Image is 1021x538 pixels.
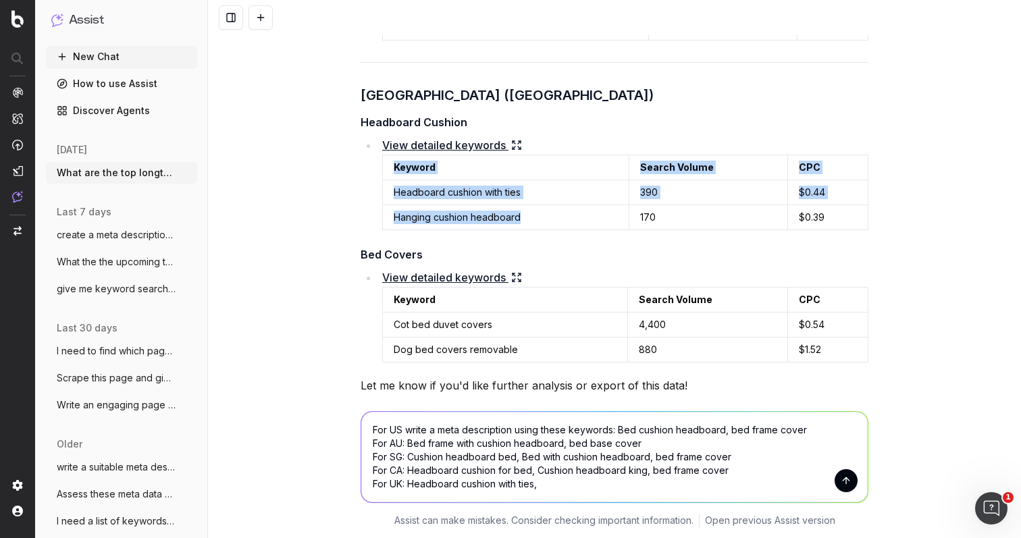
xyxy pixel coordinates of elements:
span: write a suitable meta description for th [57,460,176,474]
button: Write an engaging page title and meta de [46,394,197,416]
img: Studio [12,165,23,176]
td: 4,400 [627,313,787,338]
td: $1.52 [788,338,868,362]
button: Assess these meta data vs competitors in [46,483,197,505]
button: Assist [51,11,192,30]
span: [DATE] [57,143,87,157]
img: Botify logo [11,10,24,28]
button: create a meta description fro 11.11 sale [46,224,197,246]
button: write a suitable meta description for th [46,456,197,478]
button: What are the top longtail transaction ke [46,162,197,184]
button: New Chat [46,46,197,68]
td: Search Volume [629,155,788,180]
p: Assist can make mistakes. Consider checking important information. [394,514,693,527]
td: Cot bed duvet covers [383,313,628,338]
img: Switch project [14,226,22,236]
a: View detailed keywords [382,268,522,287]
a: View detailed keywords [382,136,522,155]
span: I need to find which pages are linking t [57,344,176,358]
button: I need a list of keywords, longtail, tra [46,510,197,532]
td: Keyword [383,155,629,180]
a: How to use Assist [46,73,197,95]
a: Open previous Assist version [705,514,835,527]
td: Hanging cushion headboard [383,205,629,230]
button: What the the upcoming trending keywords [46,251,197,273]
span: What the the upcoming trending keywords [57,255,176,269]
h4: Bed Covers [361,246,868,263]
button: give me keyword search volume on king be [46,278,197,300]
td: Headboard cushion with ties [383,180,629,205]
img: Setting [12,480,23,491]
span: Write an engaging page title and meta de [57,398,176,412]
span: Scrape this page and give me the product [57,371,176,385]
span: 1 [1003,492,1014,503]
img: Intelligence [12,113,23,124]
h4: Headboard Cushion [361,114,868,130]
h3: [GEOGRAPHIC_DATA] ([GEOGRAPHIC_DATA]) [361,84,868,106]
span: What are the top longtail transaction ke [57,166,176,180]
td: Keyword [383,288,628,313]
span: older [57,437,82,451]
td: $0.54 [788,313,868,338]
h1: Assist [69,11,104,30]
img: Assist [12,191,23,203]
textarea: For US write a meta description using these keywords: Bed cushion headboard, bed frame cover For ... [361,412,868,502]
span: I need a list of keywords, longtail, tra [57,514,176,528]
a: Discover Agents [46,100,197,122]
td: Dog bed covers removable [383,338,628,362]
span: create a meta description fro 11.11 sale [57,228,176,242]
td: CPC [787,155,868,180]
td: 880 [627,338,787,362]
iframe: Intercom live chat [975,492,1007,524]
span: last 7 days [57,205,111,219]
td: CPC [788,288,868,313]
button: I need to find which pages are linking t [46,340,197,362]
td: $0.44 [787,180,868,205]
img: Assist [51,14,63,26]
td: Search Volume [627,288,787,313]
p: Let me know if you'd like further analysis or export of this data! [361,376,868,395]
span: last 30 days [57,321,117,335]
button: Scrape this page and give me the product [46,367,197,389]
td: $0.39 [787,205,868,230]
span: give me keyword search volume on king be [57,282,176,296]
td: 170 [629,205,788,230]
span: Assess these meta data vs competitors in [57,487,176,501]
img: Analytics [12,87,23,98]
img: Activation [12,139,23,151]
img: My account [12,506,23,516]
td: 390 [629,180,788,205]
